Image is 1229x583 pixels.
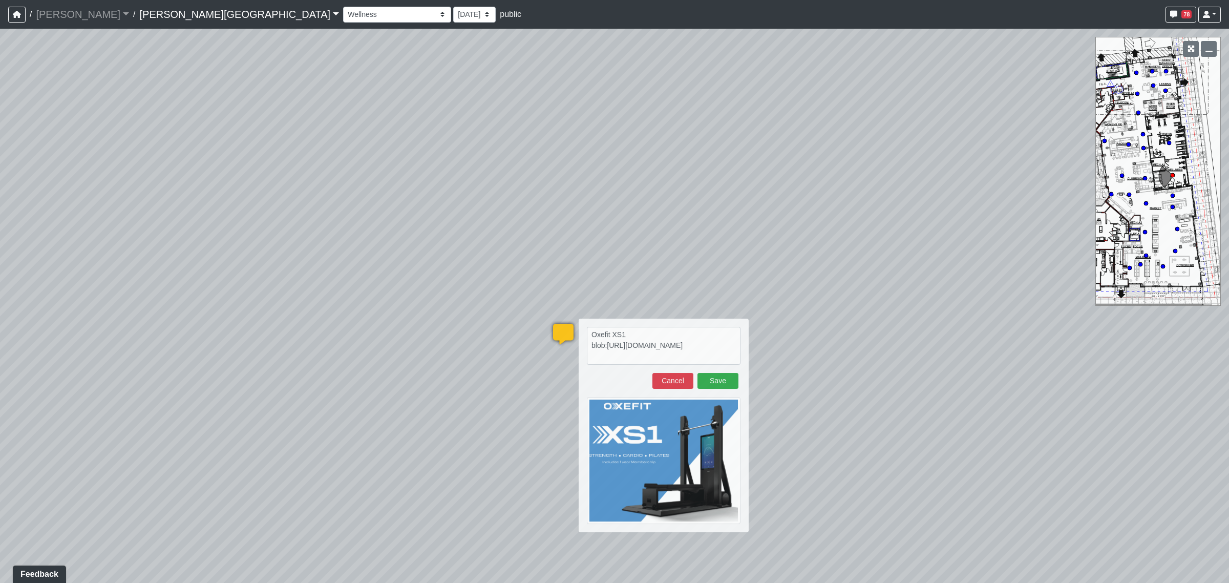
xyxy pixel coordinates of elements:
button: Cancel [652,373,693,389]
button: 78 [1166,7,1196,23]
span: public [500,10,521,18]
a: [PERSON_NAME][GEOGRAPHIC_DATA] [139,4,339,25]
span: 78 [1181,10,1192,18]
span: / [129,4,139,25]
img: 5d33a472-d65a-41ea-ae86-15fceb8a4f99 [587,397,740,524]
a: [PERSON_NAME] [36,4,129,25]
button: Save [697,373,738,389]
iframe: Ybug feedback widget [8,563,68,583]
span: / [26,4,36,25]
